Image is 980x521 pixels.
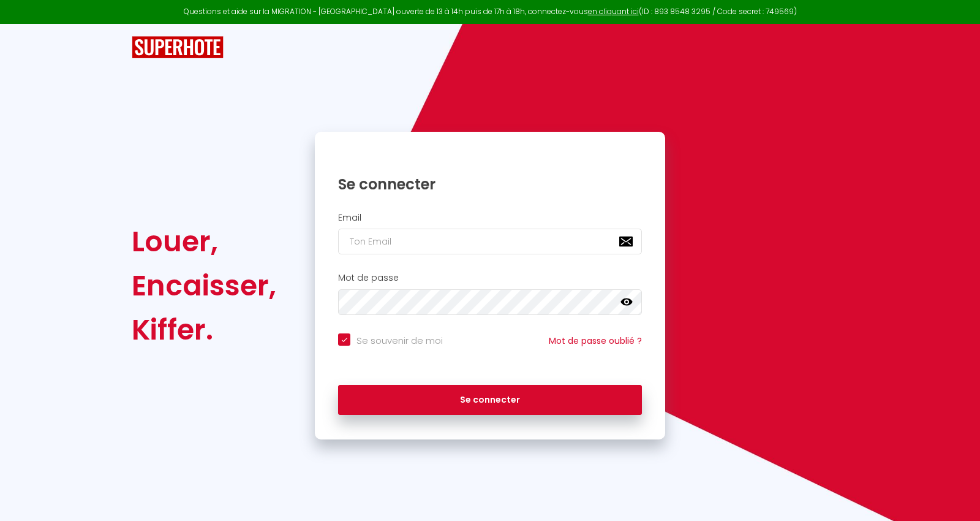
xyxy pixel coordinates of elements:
button: Se connecter [338,385,642,416]
div: Encaisser, [132,264,276,308]
a: Mot de passe oublié ? [549,335,642,347]
div: Louer, [132,219,276,264]
a: en cliquant ici [588,6,639,17]
input: Ton Email [338,229,642,254]
h2: Mot de passe [338,273,642,283]
img: SuperHote logo [132,36,224,59]
h1: Se connecter [338,175,642,194]
h2: Email [338,213,642,223]
div: Kiffer. [132,308,276,352]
